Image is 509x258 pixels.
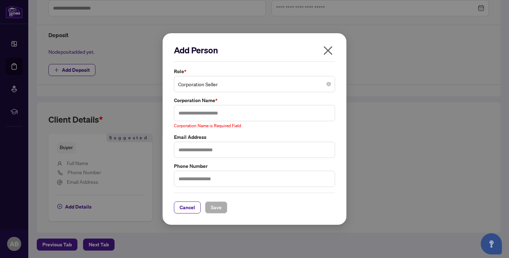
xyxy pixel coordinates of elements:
[174,201,201,213] button: Cancel
[322,45,334,56] span: close
[180,202,195,213] span: Cancel
[327,82,331,86] span: close-circle
[481,233,502,254] button: Open asap
[205,201,227,213] button: Save
[178,77,331,91] span: Corporation Seller
[174,162,335,170] label: Phone Number
[174,123,241,128] span: Corporation Name is Required Field
[174,68,335,75] label: Role
[174,45,335,56] h2: Add Person
[174,96,335,104] label: Corporation Name
[174,133,335,141] label: Email Address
